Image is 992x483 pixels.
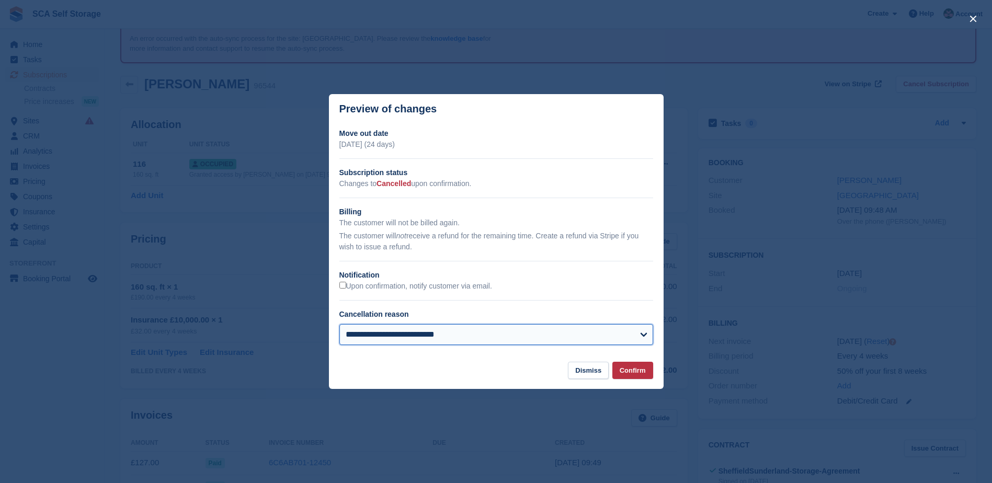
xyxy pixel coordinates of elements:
[568,362,609,379] button: Dismiss
[339,139,653,150] p: [DATE] (24 days)
[339,270,653,281] h2: Notification
[396,232,406,240] em: not
[339,178,653,189] p: Changes to upon confirmation.
[339,167,653,178] h2: Subscription status
[339,282,346,289] input: Upon confirmation, notify customer via email.
[339,282,492,291] label: Upon confirmation, notify customer via email.
[339,217,653,228] p: The customer will not be billed again.
[339,231,653,252] p: The customer will receive a refund for the remaining time. Create a refund via Stripe if you wish...
[339,206,653,217] h2: Billing
[339,128,653,139] h2: Move out date
[612,362,653,379] button: Confirm
[339,310,409,318] label: Cancellation reason
[339,103,437,115] p: Preview of changes
[377,179,411,188] span: Cancelled
[965,10,982,27] button: close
